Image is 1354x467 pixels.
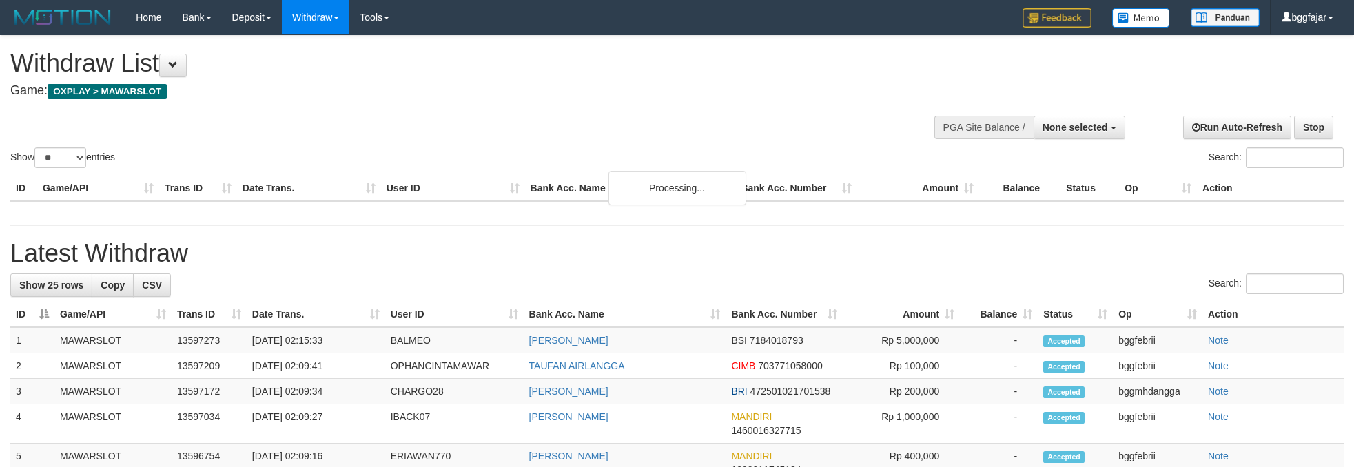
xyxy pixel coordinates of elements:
[1038,302,1113,327] th: Status: activate to sort column ascending
[10,327,54,353] td: 1
[843,404,960,444] td: Rp 1,000,000
[525,176,736,201] th: Bank Acc. Name
[1113,404,1202,444] td: bggfebrii
[54,327,172,353] td: MAWARSLOT
[10,50,889,77] h1: Withdraw List
[54,379,172,404] td: MAWARSLOT
[172,404,247,444] td: 13597034
[1043,412,1085,424] span: Accepted
[1060,176,1119,201] th: Status
[750,386,831,397] span: Copy 472501021701538 to clipboard
[172,379,247,404] td: 13597172
[979,176,1060,201] th: Balance
[172,353,247,379] td: 13597209
[385,379,524,404] td: CHARGO28
[1208,411,1229,422] a: Note
[843,327,960,353] td: Rp 5,000,000
[172,302,247,327] th: Trans ID: activate to sort column ascending
[10,7,115,28] img: MOTION_logo.png
[1034,116,1125,139] button: None selected
[1023,8,1091,28] img: Feedback.jpg
[1043,335,1085,347] span: Accepted
[10,273,92,297] a: Show 25 rows
[1112,8,1170,28] img: Button%20Memo.svg
[10,176,37,201] th: ID
[10,84,889,98] h4: Game:
[1043,386,1085,398] span: Accepted
[934,116,1034,139] div: PGA Site Balance /
[54,353,172,379] td: MAWARSLOT
[1208,386,1229,397] a: Note
[960,379,1038,404] td: -
[237,176,381,201] th: Date Trans.
[247,353,385,379] td: [DATE] 02:09:41
[529,411,608,422] a: [PERSON_NAME]
[529,335,608,346] a: [PERSON_NAME]
[54,302,172,327] th: Game/API: activate to sort column ascending
[172,327,247,353] td: 13597273
[10,404,54,444] td: 4
[1043,122,1108,133] span: None selected
[92,273,134,297] a: Copy
[247,404,385,444] td: [DATE] 02:09:27
[34,147,86,168] select: Showentries
[731,360,755,371] span: CIMB
[10,147,115,168] label: Show entries
[142,280,162,291] span: CSV
[758,360,822,371] span: Copy 703771058000 to clipboard
[960,353,1038,379] td: -
[1209,273,1344,294] label: Search:
[1208,450,1229,461] a: Note
[731,450,772,461] span: MANDIRI
[1246,147,1344,168] input: Search:
[608,171,746,205] div: Processing...
[1043,361,1085,373] span: Accepted
[731,411,772,422] span: MANDIRI
[1208,360,1229,371] a: Note
[1043,451,1085,463] span: Accepted
[960,302,1038,327] th: Balance: activate to sort column ascending
[1191,8,1260,27] img: panduan.png
[843,379,960,404] td: Rp 200,000
[529,386,608,397] a: [PERSON_NAME]
[524,302,726,327] th: Bank Acc. Name: activate to sort column ascending
[750,335,803,346] span: Copy 7184018793 to clipboard
[731,386,747,397] span: BRI
[1113,353,1202,379] td: bggfebrii
[10,353,54,379] td: 2
[1113,379,1202,404] td: bggmhdangga
[843,353,960,379] td: Rp 100,000
[857,176,979,201] th: Amount
[1113,302,1202,327] th: Op: activate to sort column ascending
[381,176,525,201] th: User ID
[735,176,857,201] th: Bank Acc. Number
[101,280,125,291] span: Copy
[10,379,54,404] td: 3
[731,425,801,436] span: Copy 1460016327715 to clipboard
[247,327,385,353] td: [DATE] 02:15:33
[529,450,608,461] a: [PERSON_NAME]
[1246,273,1344,294] input: Search:
[54,404,172,444] td: MAWARSLOT
[48,84,167,99] span: OXPLAY > MAWARSLOT
[1208,335,1229,346] a: Note
[1119,176,1197,201] th: Op
[247,379,385,404] td: [DATE] 02:09:34
[731,335,747,346] span: BSI
[1197,176,1344,201] th: Action
[1202,302,1344,327] th: Action
[726,302,843,327] th: Bank Acc. Number: activate to sort column ascending
[133,273,171,297] a: CSV
[385,353,524,379] td: OPHANCINTAMAWAR
[960,327,1038,353] td: -
[843,302,960,327] th: Amount: activate to sort column ascending
[1183,116,1291,139] a: Run Auto-Refresh
[1294,116,1333,139] a: Stop
[10,240,1344,267] h1: Latest Withdraw
[10,302,54,327] th: ID: activate to sort column descending
[960,404,1038,444] td: -
[159,176,237,201] th: Trans ID
[385,302,524,327] th: User ID: activate to sort column ascending
[385,404,524,444] td: IBACK07
[529,360,625,371] a: TAUFAN AIRLANGGA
